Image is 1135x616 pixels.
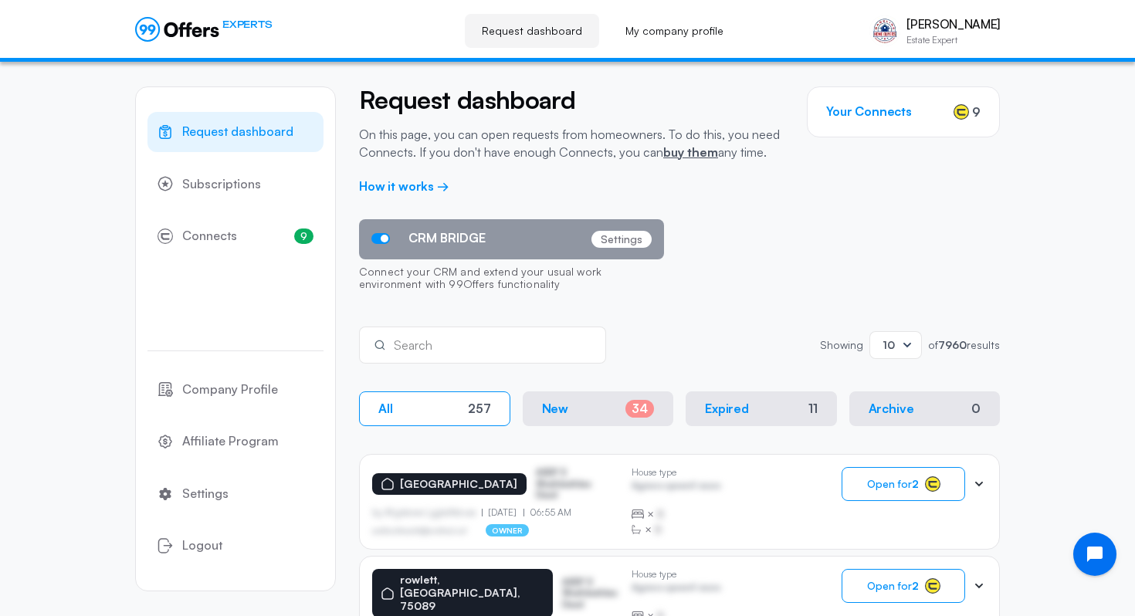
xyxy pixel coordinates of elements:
div: × [632,506,720,522]
p: [GEOGRAPHIC_DATA] [400,478,517,491]
p: House type [632,569,720,580]
strong: 2 [912,477,919,490]
p: [PERSON_NAME] [906,17,1000,32]
div: 11 [808,401,818,416]
a: Affiliate Program [147,421,324,462]
p: Agrwsv qwervf oiuns [632,582,720,597]
span: Open for [867,580,919,592]
p: rowlett, [GEOGRAPHIC_DATA], 75089 [400,574,544,612]
span: Subscriptions [182,174,261,195]
strong: 7960 [938,338,967,351]
span: 9 [294,228,313,244]
a: My company profile [608,14,740,48]
p: Showing [820,340,863,350]
span: Request dashboard [182,122,293,142]
button: Open for2 [842,467,965,501]
span: B [655,522,662,537]
a: Connects9 [147,216,324,256]
h2: Request dashboard [359,86,784,113]
p: Connect your CRM and extend your usual work environment with 99Offers functionality [359,259,664,300]
button: Archive0 [849,391,1001,426]
span: 9 [972,103,981,121]
span: Affiliate Program [182,432,279,452]
h3: Your Connects [826,104,912,119]
a: Company Profile [147,370,324,410]
p: House type [632,467,720,478]
a: Request dashboard [147,112,324,152]
button: Open for2 [842,569,965,603]
div: 0 [971,401,981,416]
p: ASDF S Sfasfdasfdas Dasd [536,467,613,500]
div: 257 [468,401,491,416]
p: Estate Expert [906,36,1000,45]
p: New [542,401,569,416]
p: asdfasdfasasfd@asdfasd.asf [372,526,467,535]
strong: 2 [912,579,919,592]
p: 06:55 AM [523,507,572,518]
img: Ernesto Matos [869,15,900,46]
p: [DATE] [482,507,523,518]
a: Subscriptions [147,164,324,205]
p: All [378,401,393,416]
p: On this page, you can open requests from homeowners. To do this, you need Connects. If you don't ... [359,126,784,161]
a: buy them [663,144,718,160]
span: Connects [182,226,237,246]
span: Company Profile [182,380,278,400]
span: CRM BRIDGE [408,231,486,245]
a: EXPERTS [135,17,272,42]
div: × [632,522,720,537]
button: Expired11 [686,391,837,426]
a: Request dashboard [465,14,599,48]
p: Settings [591,231,652,248]
span: Settings [182,484,229,504]
span: Open for [867,478,919,490]
p: Agrwsv qwervf oiuns [632,480,720,495]
p: of results [928,340,1000,350]
div: 34 [625,400,654,418]
a: Settings [147,474,324,514]
span: 10 [883,338,895,351]
button: Logout [147,526,324,566]
span: EXPERTS [222,17,272,32]
p: by Afgdsrwe Ljgjkdfsbvas [372,507,482,518]
p: owner [486,524,530,536]
p: Expired [705,401,749,416]
button: New34 [523,391,674,426]
span: Logout [182,536,222,556]
button: All257 [359,391,510,426]
span: B [657,506,664,522]
p: ASDF S Sfasfdasfdas Dasd [562,577,619,610]
a: How it works → [359,178,449,194]
p: Archive [869,401,914,416]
